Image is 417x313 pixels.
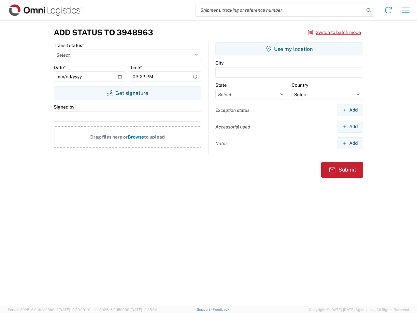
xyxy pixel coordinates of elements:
[215,124,250,130] label: Accessorial used
[54,104,74,110] label: Signed by
[8,308,85,312] span: Server: 2025.16.0-1ffcc23b9e2
[215,107,250,113] label: Exception status
[54,86,201,99] button: Get signature
[54,42,84,48] label: Transit status
[337,104,363,116] button: Add
[197,307,213,311] a: Support
[215,42,363,55] button: Use my location
[88,308,157,312] span: Client: 2025.16.0-1592391
[59,308,85,312] span: [DATE] 12:29:29
[195,4,364,16] input: Shipment, tracking or reference number
[309,307,409,313] span: Copyright © [DATE]-[DATE] Agistix Inc., All Rights Reserved
[128,134,144,140] span: Browse
[292,82,308,88] label: Country
[54,65,66,70] label: Date
[213,307,229,311] a: Feedback
[54,28,153,37] h3: Add Status to 3948963
[215,141,228,146] label: Notes
[130,65,142,70] label: Time
[144,134,165,140] span: to upload
[215,60,223,66] label: City
[308,27,361,38] button: Switch to batch mode
[337,137,363,149] button: Add
[321,162,363,178] button: Submit
[337,121,363,133] button: Add
[215,82,227,88] label: State
[90,134,128,140] span: Drag files here or
[131,308,157,312] span: [DATE] 12:25:34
